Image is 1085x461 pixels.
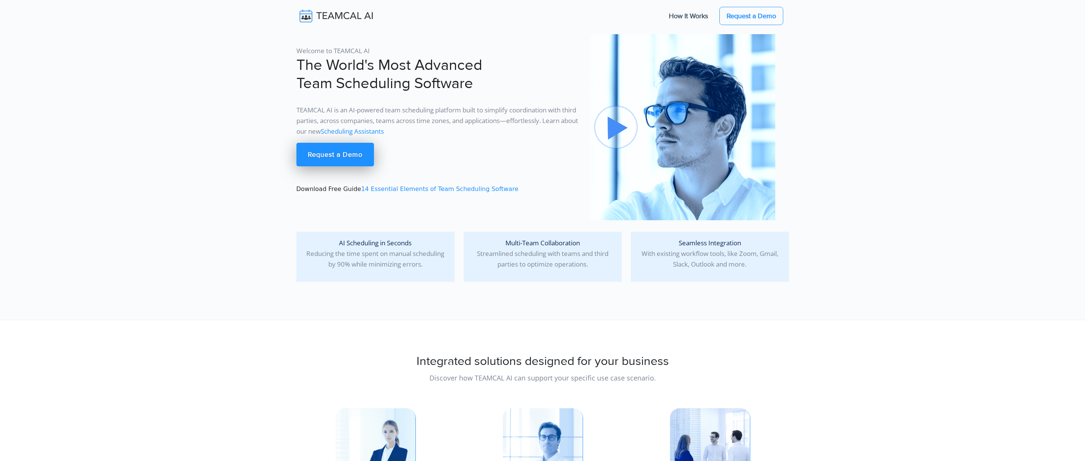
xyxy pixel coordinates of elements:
[470,238,616,270] p: Streamlined scheduling with teams and third parties to optimize operations.
[321,127,384,136] a: Scheduling Assistants
[679,238,741,247] span: Seamless Integration
[339,238,412,247] span: AI Scheduling in Seconds
[296,56,580,93] h1: The World's Most Advanced Team Scheduling Software
[303,238,448,270] p: Reducing the time spent on manual scheduling by 90% while minimizing errors.
[296,373,789,383] p: Discover how TEAMCAL AI can support your specific use case scenario.
[361,185,518,193] a: 14 Essential Elements of Team Scheduling Software
[661,8,716,24] a: How It Works
[296,143,374,166] a: Request a Demo
[296,354,789,369] h2: Integrated solutions designed for your business
[292,34,584,220] div: Download Free Guide
[505,238,580,247] span: Multi-Team Collaboration
[296,46,580,56] p: Welcome to TEAMCAL AI
[589,34,775,220] img: pic
[296,105,580,137] p: TEAMCAL AI is an AI-powered team scheduling platform built to simplify coordination with third pa...
[719,7,783,25] a: Request a Demo
[637,238,783,270] p: With existing workflow tools, like Zoom, Gmail, Slack, Outlook and more.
